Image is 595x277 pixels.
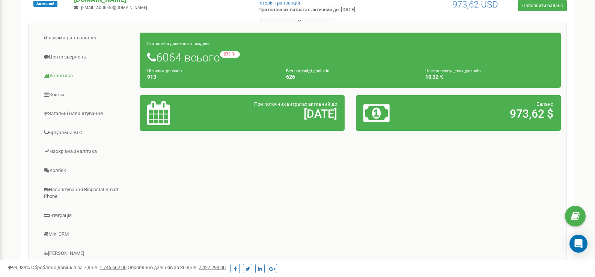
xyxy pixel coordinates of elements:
a: Загальні налаштування [34,105,140,123]
a: Колбек [34,162,140,180]
a: Центр звернень [34,48,140,66]
span: [EMAIL_ADDRESS][DOMAIN_NAME] [81,5,147,10]
h2: 973,62 $ [431,108,553,120]
a: Інтеграція [34,207,140,225]
a: Віртуальна АТС [34,124,140,142]
a: [PERSON_NAME] [34,244,140,263]
small: Частка пропущених дзвінків [425,69,481,73]
span: Оброблено дзвінків за 7 днів : [31,265,127,270]
small: -275 [220,51,240,58]
h1: 6064 всього [147,51,553,64]
p: При поточних витратах активний до: [DATE] [258,6,384,13]
span: При поточних витратах активний до [254,101,337,107]
a: Інформаційна панель [34,29,140,47]
a: Налаштування Ringostat Smart Phone [34,181,140,206]
a: Наскрізна аналітика [34,142,140,161]
a: Mini CRM [34,225,140,244]
u: 1 745 662,00 [99,265,127,270]
span: Оброблено дзвінків за 30 днів : [128,265,226,270]
span: Баланс [536,101,553,107]
div: Open Intercom Messenger [569,235,587,253]
u: 7 427 293,00 [199,265,226,270]
h4: 10,32 % [425,74,553,80]
small: Цільових дзвінків [147,69,182,73]
a: Аналiтика [34,67,140,85]
small: Статистика дзвінків за тиждень [147,41,209,46]
h2: [DATE] [214,108,337,120]
a: Кошти [34,86,140,104]
span: Активний [33,1,57,7]
h4: 626 [286,74,414,80]
span: 99,989% [8,265,30,270]
small: Без відповіді дзвінків [286,69,329,73]
h4: 913 [147,74,275,80]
